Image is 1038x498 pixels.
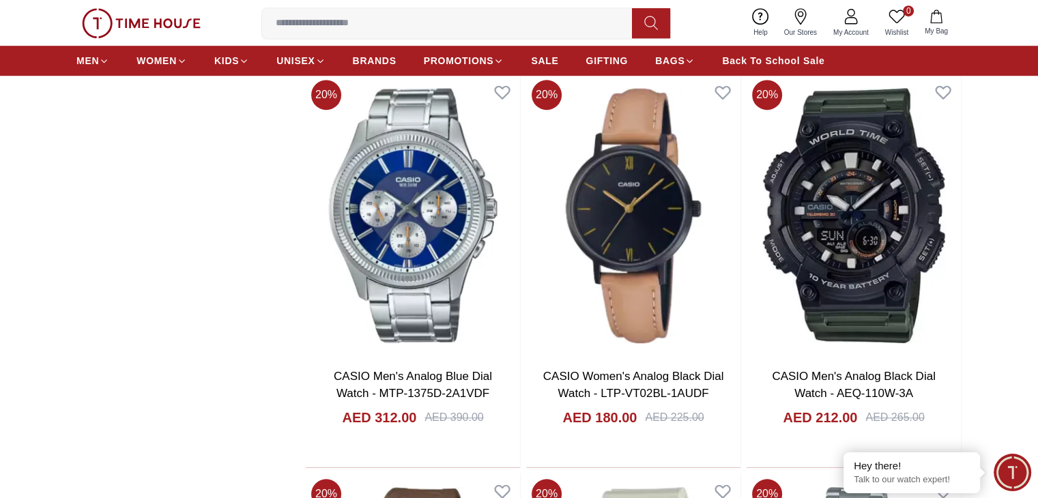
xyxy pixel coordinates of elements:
span: UNISEX [276,54,315,68]
a: Back To School Sale [722,48,824,73]
a: CASIO Men's Analog Blue Dial Watch - MTP-1375D-2A1VDF [334,370,492,400]
span: MEN [76,54,99,68]
span: SALE [531,54,558,68]
span: WOMEN [136,54,177,68]
span: 20 % [752,80,782,110]
span: My Account [828,27,874,38]
a: BRANDS [353,48,397,73]
h4: AED 180.00 [562,408,637,427]
a: UNISEX [276,48,325,73]
a: Help [745,5,776,40]
span: BRANDS [353,54,397,68]
a: WOMEN [136,48,187,73]
img: CASIO Men's Analog Blue Dial Watch - MTP-1375D-2A1VDF [306,74,520,356]
a: GIFTING [586,48,628,73]
p: Talk to our watch expert! [854,474,970,486]
span: 0 [903,5,914,16]
span: GIFTING [586,54,628,68]
span: Our Stores [779,27,822,38]
span: 20 % [532,80,562,110]
a: CASIO Men's Analog Black Dial Watch - AEQ-110W-3A [772,370,935,400]
span: Back To School Sale [722,54,824,68]
span: My Bag [919,26,953,36]
div: Hey there! [854,459,970,473]
div: AED 265.00 [865,409,924,426]
span: BAGS [655,54,684,68]
span: 20 % [311,80,341,110]
a: Our Stores [776,5,825,40]
a: SALE [531,48,558,73]
img: CASIO Men's Analog Black Dial Watch - AEQ-110W-3A [747,74,961,356]
a: 0Wishlist [877,5,917,40]
a: BAGS [655,48,695,73]
a: PROMOTIONS [424,48,504,73]
span: Wishlist [880,27,914,38]
a: MEN [76,48,109,73]
img: ... [82,8,201,38]
div: AED 225.00 [645,409,704,426]
span: Help [748,27,773,38]
img: CASIO Women's Analog Black Dial Watch - LTP-VT02BL-1AUDF [526,74,740,356]
h4: AED 212.00 [783,408,857,427]
a: CASIO Women's Analog Black Dial Watch - LTP-VT02BL-1AUDF [543,370,724,400]
button: My Bag [917,7,956,39]
span: PROMOTIONS [424,54,494,68]
div: AED 390.00 [424,409,483,426]
a: KIDS [214,48,249,73]
h4: AED 312.00 [342,408,416,427]
div: Chat Widget [994,454,1031,491]
span: KIDS [214,54,239,68]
